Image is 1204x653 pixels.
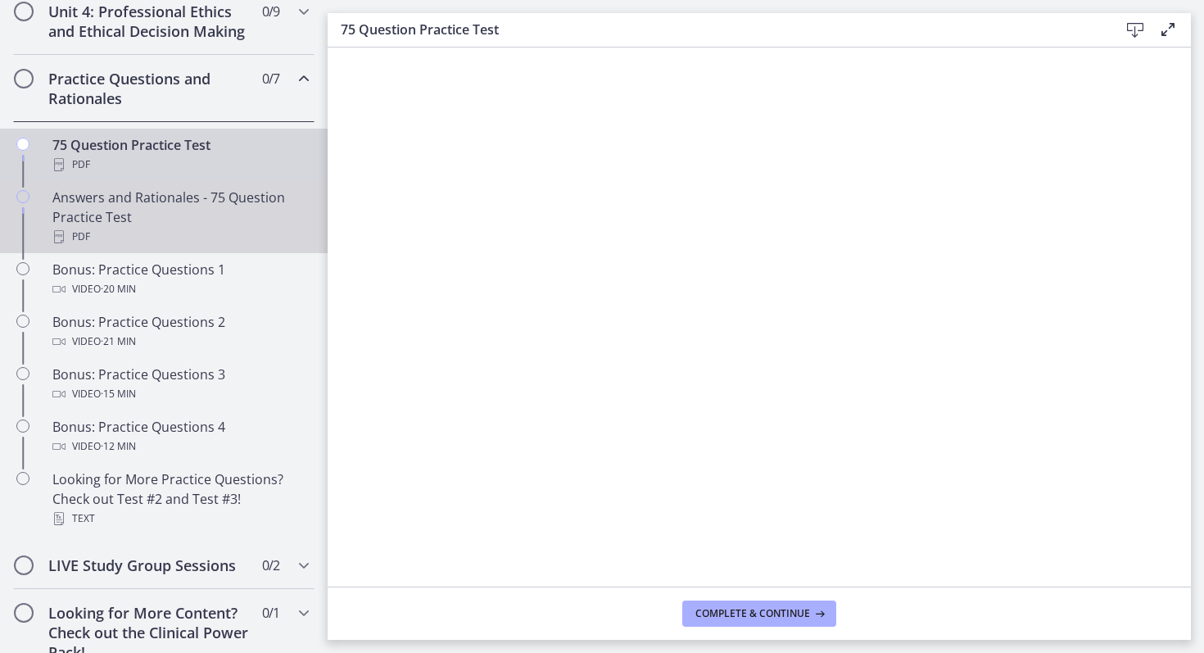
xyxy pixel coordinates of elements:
[52,417,308,456] div: Bonus: Practice Questions 4
[101,332,136,351] span: · 21 min
[262,556,279,575] span: 0 / 2
[52,260,308,299] div: Bonus: Practice Questions 1
[101,437,136,456] span: · 12 min
[101,279,136,299] span: · 20 min
[52,437,308,456] div: Video
[52,384,308,404] div: Video
[52,227,308,247] div: PDF
[52,279,308,299] div: Video
[52,155,308,175] div: PDF
[682,601,836,627] button: Complete & continue
[695,607,810,620] span: Complete & continue
[48,556,248,575] h2: LIVE Study Group Sessions
[48,2,248,41] h2: Unit 4: Professional Ethics and Ethical Decision Making
[262,69,279,88] span: 0 / 7
[52,509,308,528] div: Text
[341,20,1093,39] h3: 75 Question Practice Test
[48,69,248,108] h2: Practice Questions and Rationales
[52,332,308,351] div: Video
[52,188,308,247] div: Answers and Rationales - 75 Question Practice Test
[101,384,136,404] span: · 15 min
[52,135,308,175] div: 75 Question Practice Test
[52,365,308,404] div: Bonus: Practice Questions 3
[262,603,279,623] span: 0 / 1
[52,469,308,528] div: Looking for More Practice Questions? Check out Test #2 and Test #3!
[52,312,308,351] div: Bonus: Practice Questions 2
[262,2,279,21] span: 0 / 9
